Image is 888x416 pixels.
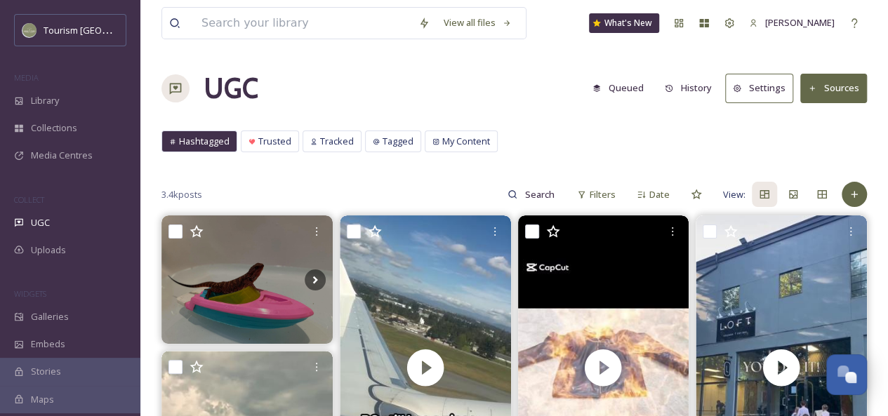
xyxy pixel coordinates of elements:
span: UGC [31,216,50,229]
input: Search [517,180,563,208]
a: Queued [585,74,658,102]
span: Date [649,188,670,201]
a: UGC [204,67,258,109]
span: MEDIA [14,72,39,83]
span: Stories [31,365,61,378]
span: Tourism [GEOGRAPHIC_DATA] [44,23,169,36]
a: Settings [725,74,800,102]
a: What's New [589,13,659,33]
span: Maps [31,393,54,406]
span: Library [31,94,59,107]
a: View all files [437,9,519,36]
img: Medusa on her boat is a ✨ vibe ✨ #DragonDistrict #DragonDistrictBeardies #FraserValley #beardeddr... [161,215,333,344]
span: Hashtagged [179,135,230,148]
span: View: [723,188,745,201]
button: Sources [800,74,867,102]
span: Uploads [31,243,66,257]
button: Queued [585,74,651,102]
a: History [658,74,726,102]
button: History [658,74,719,102]
button: Settings [725,74,793,102]
span: 3.4k posts [161,188,202,201]
span: [PERSON_NAME] [765,16,835,29]
span: My Content [442,135,490,148]
span: WIDGETS [14,288,46,299]
span: Trusted [258,135,291,148]
a: [PERSON_NAME] [742,9,842,36]
span: Media Centres [31,149,93,162]
span: Galleries [31,310,69,323]
input: Search your library [194,8,411,39]
span: Tracked [320,135,354,148]
span: Embeds [31,337,65,351]
span: Collections [31,121,77,135]
span: Tagged [383,135,413,148]
img: Abbotsford_Snapsea.png [22,23,37,37]
span: Filters [590,188,616,201]
button: Open Chat [826,354,867,395]
span: COLLECT [14,194,44,205]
